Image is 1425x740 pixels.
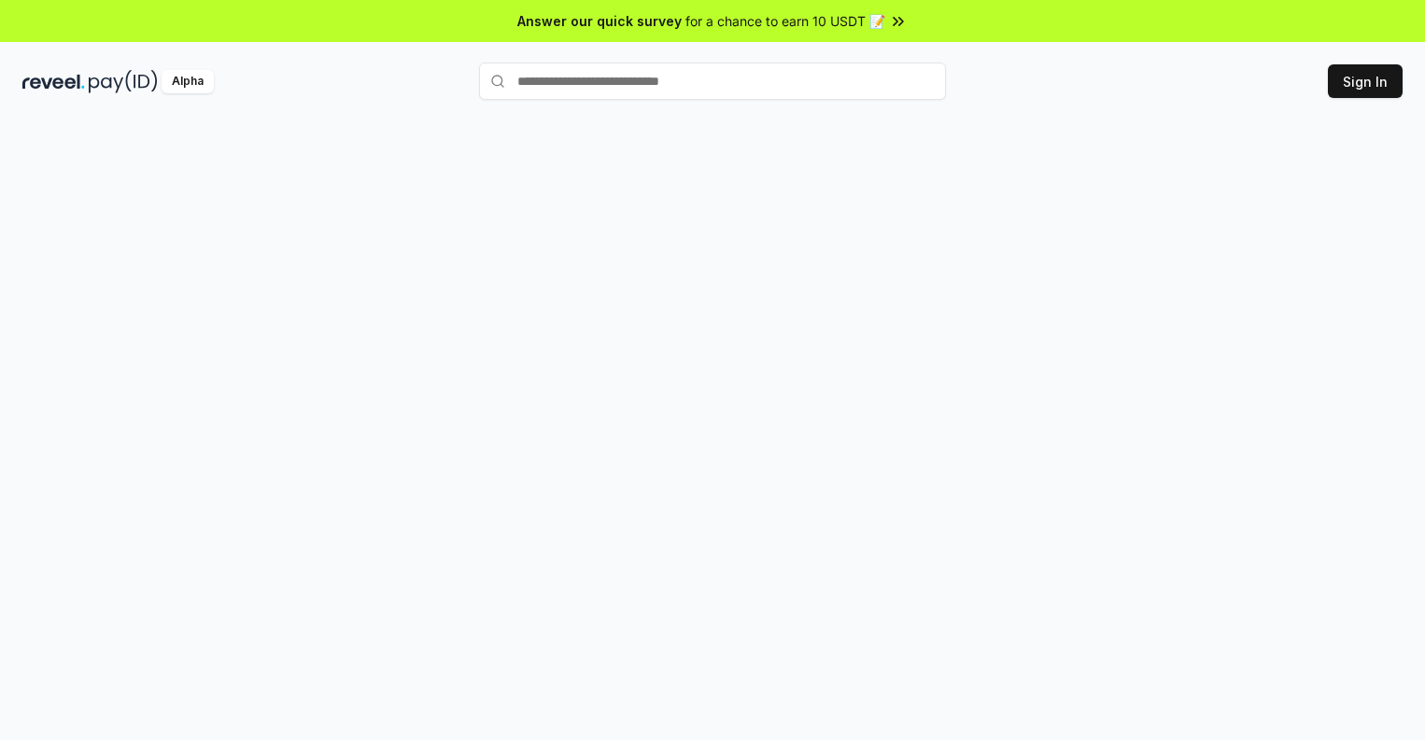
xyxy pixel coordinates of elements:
[162,70,214,93] div: Alpha
[685,11,885,31] span: for a chance to earn 10 USDT 📝
[1328,64,1403,98] button: Sign In
[517,11,682,31] span: Answer our quick survey
[22,70,85,93] img: reveel_dark
[89,70,158,93] img: pay_id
